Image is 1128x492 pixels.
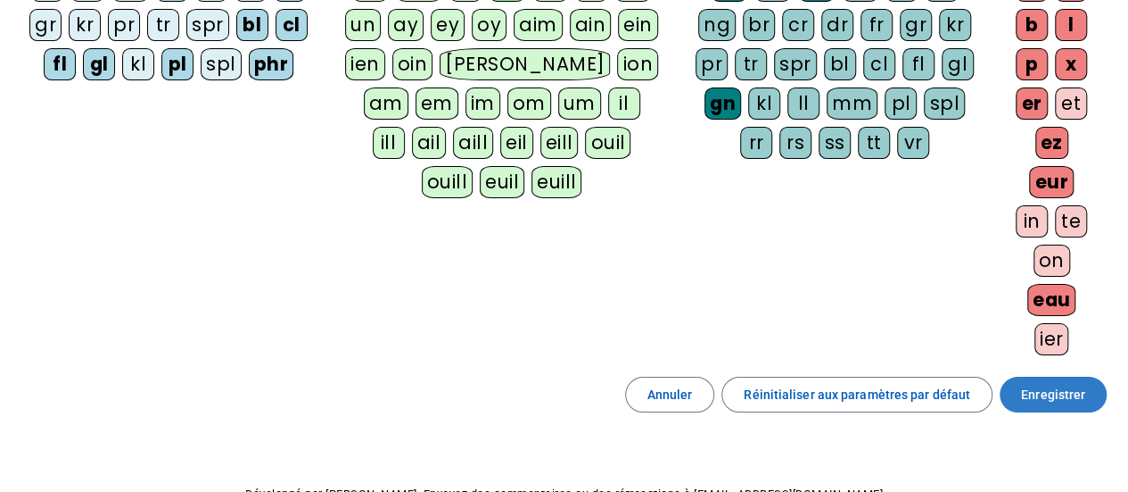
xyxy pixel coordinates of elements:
[1034,323,1069,355] div: ier
[696,48,728,80] div: pr
[924,88,965,120] div: spl
[1016,9,1048,41] div: b
[186,9,229,41] div: spr
[147,9,179,41] div: tr
[585,127,630,159] div: ouil
[531,166,581,198] div: euill
[392,48,433,80] div: oin
[161,48,193,80] div: pl
[29,9,62,41] div: gr
[1055,9,1087,41] div: l
[1055,88,1087,120] div: et
[236,9,268,41] div: bl
[819,127,851,159] div: ss
[858,127,890,159] div: tt
[440,48,610,80] div: [PERSON_NAME]
[1035,127,1068,159] div: ez
[1033,245,1070,277] div: on
[860,9,893,41] div: fr
[827,88,877,120] div: mm
[1029,166,1074,198] div: eur
[1021,384,1085,405] span: Enregistrer
[625,377,715,413] button: Annuler
[201,48,242,80] div: spl
[249,48,294,80] div: phr
[721,377,992,413] button: Réinitialiser aux paramètres par défaut
[608,88,640,120] div: il
[779,127,811,159] div: rs
[748,88,780,120] div: kl
[617,48,658,80] div: ion
[1055,48,1087,80] div: x
[540,127,579,159] div: eill
[774,48,817,80] div: spr
[704,88,741,120] div: gn
[69,9,101,41] div: kr
[1055,205,1087,238] div: te
[1000,377,1107,413] button: Enregistrer
[821,9,853,41] div: dr
[108,9,140,41] div: pr
[618,9,658,41] div: ein
[514,9,563,41] div: aim
[416,88,458,120] div: em
[902,48,935,80] div: fl
[122,48,154,80] div: kl
[1016,48,1048,80] div: p
[1016,205,1048,238] div: in
[698,9,736,41] div: ng
[1027,284,1076,316] div: eau
[453,127,493,159] div: aill
[472,9,506,41] div: oy
[570,9,612,41] div: ain
[345,9,381,41] div: un
[939,9,971,41] div: kr
[558,88,601,120] div: um
[431,9,465,41] div: ey
[1016,88,1048,120] div: er
[373,127,405,159] div: ill
[44,48,76,80] div: fl
[507,88,551,120] div: om
[345,48,385,80] div: ien
[500,127,533,159] div: eil
[465,88,500,120] div: im
[388,9,424,41] div: ay
[942,48,974,80] div: gl
[364,88,408,120] div: am
[412,127,447,159] div: ail
[863,48,895,80] div: cl
[83,48,115,80] div: gl
[735,48,767,80] div: tr
[743,9,775,41] div: br
[897,127,929,159] div: vr
[740,127,772,159] div: rr
[885,88,917,120] div: pl
[422,166,473,198] div: ouill
[824,48,856,80] div: bl
[900,9,932,41] div: gr
[276,9,308,41] div: cl
[647,384,693,405] span: Annuler
[782,9,814,41] div: cr
[480,166,524,198] div: euil
[744,384,970,405] span: Réinitialiser aux paramètres par défaut
[787,88,819,120] div: ll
